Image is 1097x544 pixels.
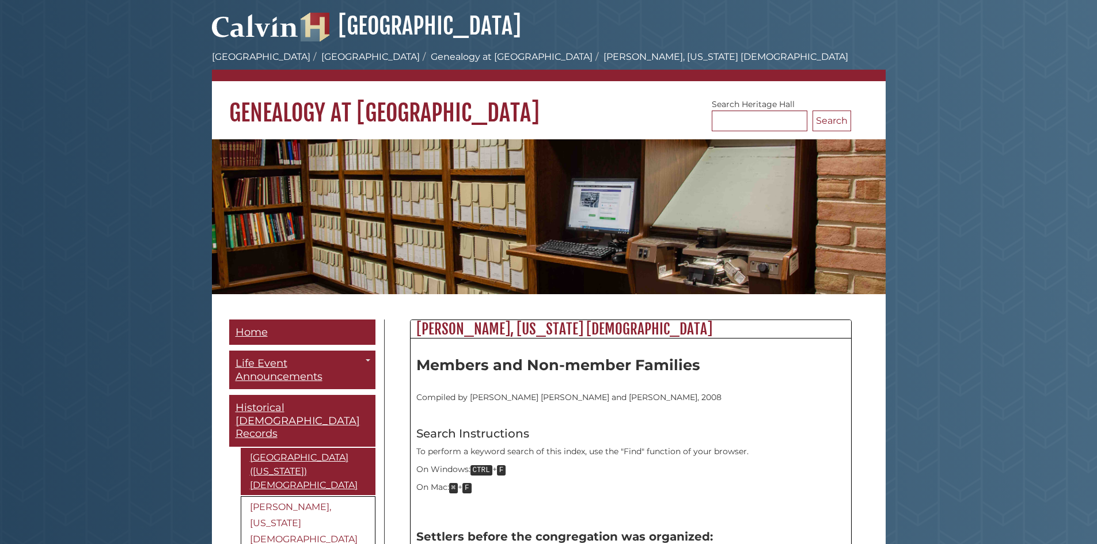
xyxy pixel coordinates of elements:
[813,111,851,131] button: Search
[241,448,375,495] a: [GEOGRAPHIC_DATA] ([US_STATE]) [DEMOGRAPHIC_DATA]
[416,379,845,404] p: Compiled by [PERSON_NAME] [PERSON_NAME] and [PERSON_NAME], 2008
[301,13,329,41] img: Hekman Library Logo
[416,356,700,374] strong: Members and Non-member Families
[212,26,298,37] a: Calvin University
[212,50,886,81] nav: breadcrumb
[212,51,310,62] a: [GEOGRAPHIC_DATA]
[236,357,322,383] span: Life Event Announcements
[411,320,851,338] h2: [PERSON_NAME], [US_STATE] [DEMOGRAPHIC_DATA]
[416,446,845,458] p: To perform a keyword search of this index, use the "Find" function of your browser.
[431,51,593,62] a: Genealogy at [GEOGRAPHIC_DATA]
[236,326,268,338] span: Home
[593,50,848,64] li: [PERSON_NAME], [US_STATE] [DEMOGRAPHIC_DATA]
[470,465,492,475] kbd: CTRL
[416,530,713,543] strong: Settlers before the congregation was organized:
[229,319,375,345] a: Home
[416,481,845,494] p: On Mac: +
[229,351,375,389] a: Life Event Announcements
[212,81,886,127] h1: Genealogy at [GEOGRAPHIC_DATA]
[462,483,472,493] kbd: F
[416,427,845,440] h4: Search Instructions
[236,401,360,440] span: Historical [DEMOGRAPHIC_DATA] Records
[321,51,420,62] a: [GEOGRAPHIC_DATA]
[449,483,458,493] kbd: ⌘
[229,395,375,447] a: Historical [DEMOGRAPHIC_DATA] Records
[212,9,298,41] img: Calvin
[301,12,521,40] a: [GEOGRAPHIC_DATA]
[497,465,506,475] kbd: F
[416,463,845,476] p: On Windows: +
